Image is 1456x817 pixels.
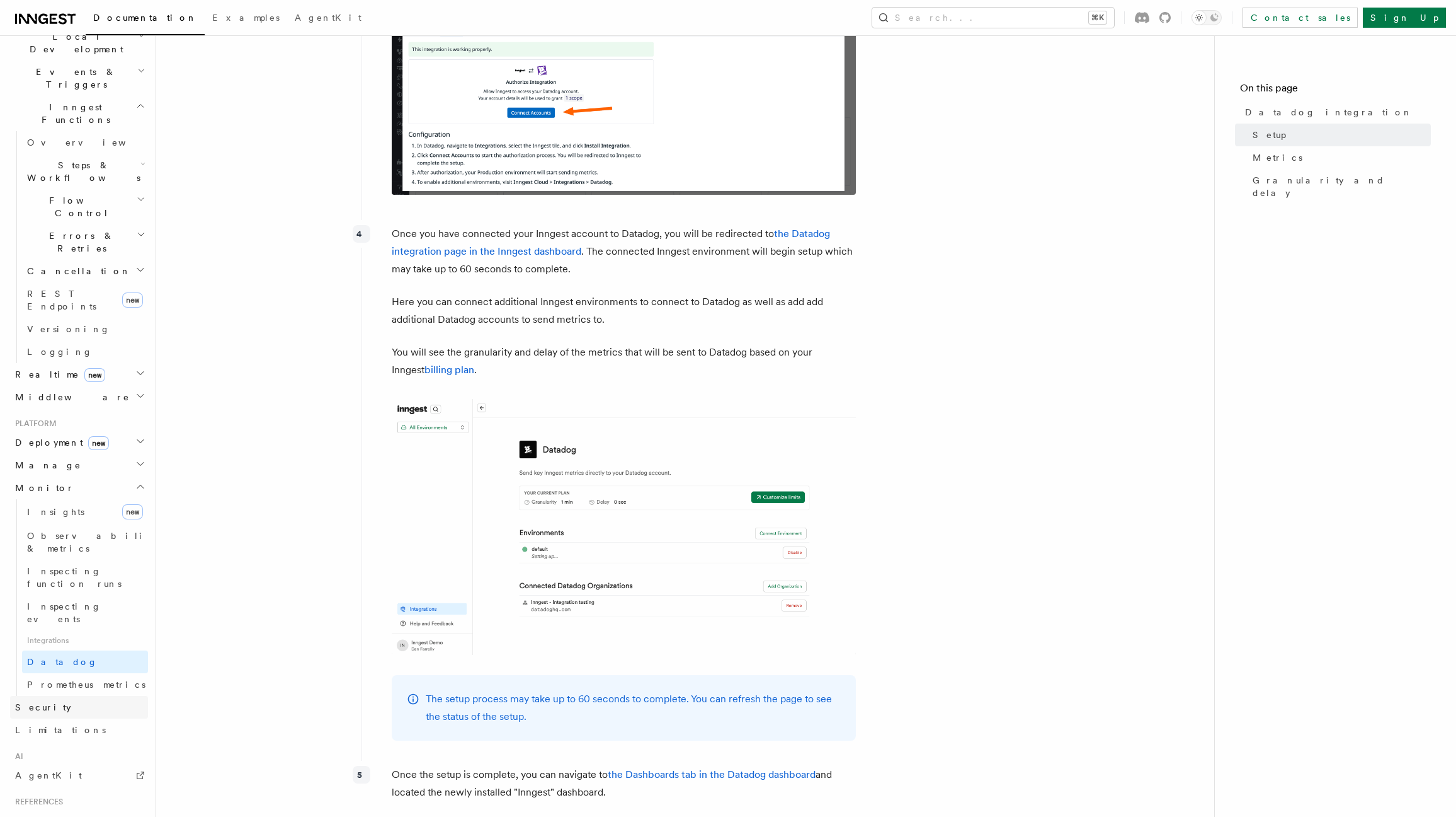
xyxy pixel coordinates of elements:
[93,13,197,23] span: Documentation
[392,293,856,328] p: Here you can connect additional Inngest environments to connect to Datadog as well as add add add...
[22,282,148,318] a: REST Endpointsnew
[287,4,369,34] a: AgentKit
[22,154,148,189] button: Steps & Workflows
[392,225,856,278] p: Once you have connected your Inngest account to Datadog, you will be redirected to . The connecte...
[15,770,82,780] span: AgentKit
[1089,11,1106,24] kbd: ⌘K
[15,725,106,735] span: Limitations
[22,595,148,630] a: Inspecting events
[424,364,474,376] a: billing plan
[1240,81,1431,101] h4: On this page
[22,194,137,219] span: Flow Control
[22,524,148,560] a: Observability & metrics
[27,680,145,690] span: Prometheus metrics
[15,702,71,712] span: Security
[22,265,131,277] span: Cancellation
[353,766,370,784] div: 5
[27,289,96,311] span: REST Endpoints
[10,30,137,55] span: Local Development
[1253,151,1302,164] span: Metrics
[22,673,148,696] a: Prometheus metrics
[22,159,140,184] span: Steps & Workflows
[27,531,157,553] span: Observability & metrics
[22,499,148,524] a: Insightsnew
[10,61,148,96] button: Events & Triggers
[10,25,148,61] button: Local Development
[10,436,109,449] span: Deployment
[392,344,856,379] p: You will see the granularity and delay of the metrics that will be sent to Datadog based on your ...
[27,507,84,517] span: Insights
[10,797,63,807] span: References
[22,630,148,651] span: Integrations
[10,391,130,403] span: Middleware
[22,224,148,260] button: Errors & Retries
[27,657,98,667] span: Datadog
[22,340,148,363] a: Logging
[10,459,81,472] span: Manage
[10,419,57,429] span: Platform
[10,751,23,762] span: AI
[392,399,856,655] img: The Datadog integration page
[22,260,148,282] button: Cancellation
[10,66,137,91] span: Events & Triggers
[1245,106,1413,119] span: Datadog integration
[22,189,148,224] button: Flow Control
[27,566,122,589] span: Inspecting function runs
[27,137,157,148] span: Overview
[295,13,361,23] span: AgentKit
[1253,129,1286,141] span: Setup
[10,764,148,787] a: AgentKit
[1243,8,1358,28] a: Contact sales
[10,477,148,499] button: Monitor
[1248,146,1431,169] a: Metrics
[27,601,101,624] span: Inspecting events
[10,363,148,386] button: Realtimenew
[10,719,148,741] a: Limitations
[1363,8,1446,28] a: Sign Up
[84,368,105,382] span: new
[88,436,109,450] span: new
[10,386,148,408] button: Middleware
[426,690,841,726] p: The setup process may take up to 60 seconds to complete. You can refresh the page to see the stat...
[392,228,830,257] a: the Datadog integration page in the Inngest dashboard
[1253,174,1431,199] span: Granularity and delay
[10,696,148,719] a: Security
[1248,169,1431,204] a: Granularity and delay
[205,4,287,34] a: Examples
[27,347,93,357] span: Logging
[1248,124,1431,146] a: Setup
[122,504,143,519] span: new
[10,96,148,131] button: Inngest Functions
[392,766,856,801] p: Once the setup is complete, you can navigate to and located the newly installed "Inngest" dashboard.
[27,324,110,334] span: Versioning
[353,225,370,243] div: 4
[22,131,148,154] a: Overview
[10,499,148,696] div: Monitor
[10,454,148,477] button: Manage
[1192,10,1222,25] button: Toggle dark mode
[122,293,143,308] span: new
[10,101,136,126] span: Inngest Functions
[10,131,148,363] div: Inngest Functions
[86,4,205,35] a: Documentation
[10,431,148,454] button: Deploymentnew
[22,560,148,595] a: Inspecting function runs
[1240,101,1431,124] a: Datadog integration
[212,13,280,23] span: Examples
[22,229,137,255] span: Errors & Retries
[22,318,148,340] a: Versioning
[10,482,74,494] span: Monitor
[608,768,816,780] a: the Dashboards tab in the Datadog dashboard
[872,8,1114,28] button: Search...⌘K
[10,368,105,381] span: Realtime
[22,651,148,673] a: Datadog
